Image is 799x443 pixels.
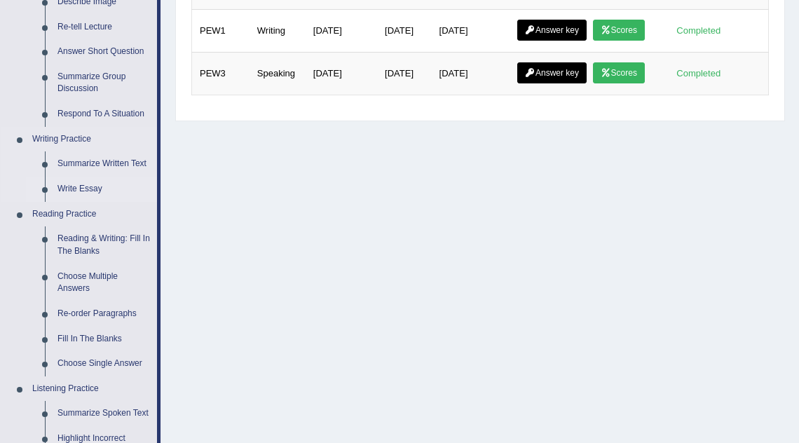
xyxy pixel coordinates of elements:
[51,264,157,301] a: Choose Multiple Answers
[51,226,157,264] a: Reading & Writing: Fill In The Blanks
[593,62,645,83] a: Scores
[671,23,726,38] div: Completed
[192,9,250,52] td: PEW1
[517,20,587,41] a: Answer key
[377,52,431,95] td: [DATE]
[26,202,157,227] a: Reading Practice
[26,376,157,402] a: Listening Practice
[26,127,157,152] a: Writing Practice
[51,64,157,102] a: Summarize Group Discussion
[377,9,431,52] td: [DATE]
[306,52,377,95] td: [DATE]
[432,9,510,52] td: [DATE]
[671,66,726,81] div: Completed
[250,52,306,95] td: Speaking
[51,39,157,64] a: Answer Short Question
[51,327,157,352] a: Fill In The Blanks
[593,20,645,41] a: Scores
[51,102,157,127] a: Respond To A Situation
[250,9,306,52] td: Writing
[51,401,157,426] a: Summarize Spoken Text
[192,52,250,95] td: PEW3
[306,9,377,52] td: [DATE]
[517,62,587,83] a: Answer key
[432,52,510,95] td: [DATE]
[51,151,157,177] a: Summarize Written Text
[51,177,157,202] a: Write Essay
[51,15,157,40] a: Re-tell Lecture
[51,301,157,327] a: Re-order Paragraphs
[51,351,157,376] a: Choose Single Answer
